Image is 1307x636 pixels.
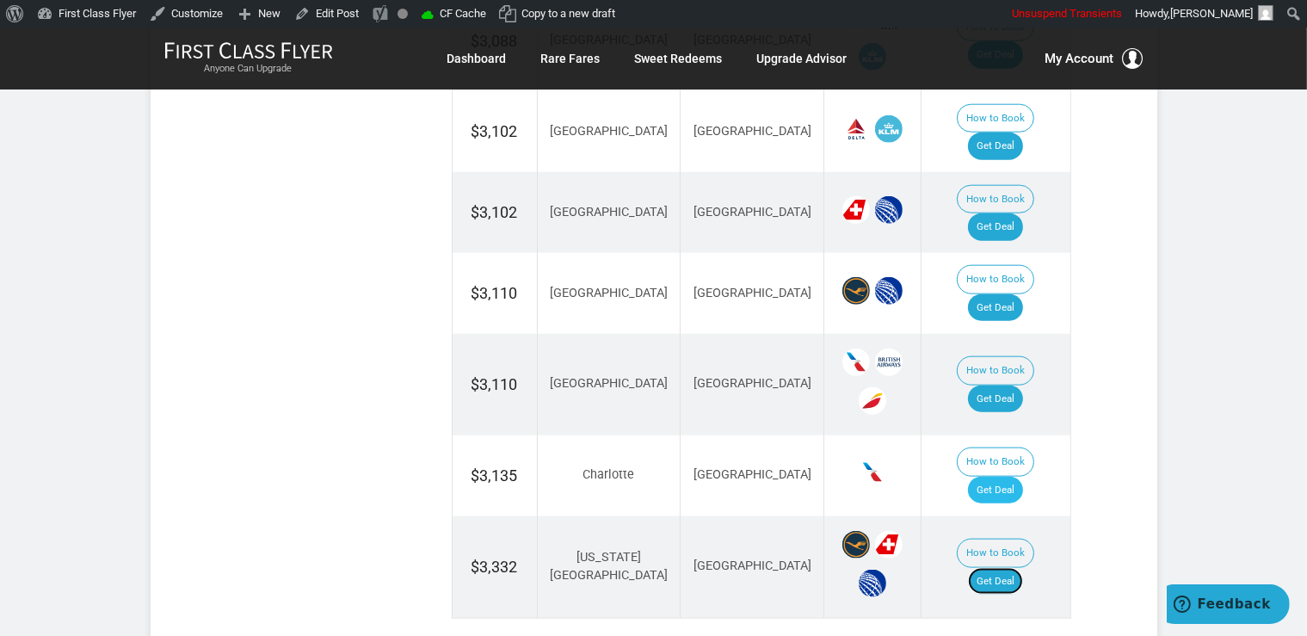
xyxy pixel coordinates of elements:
[875,115,903,143] span: KLM
[472,122,518,140] span: $3,102
[1045,48,1114,69] span: My Account
[694,467,811,482] span: [GEOGRAPHIC_DATA]
[550,205,668,219] span: [GEOGRAPHIC_DATA]
[957,539,1034,568] button: How to Book
[1012,7,1122,20] span: Unsuspend Transients
[472,203,518,221] span: $3,102
[875,196,903,224] span: United
[1167,584,1290,627] iframe: Opens a widget where you can find more information
[842,196,870,224] span: Swiss
[550,376,668,391] span: [GEOGRAPHIC_DATA]
[550,550,668,583] span: [US_STATE][GEOGRAPHIC_DATA]
[859,459,886,486] span: American Airlines
[1045,48,1144,69] button: My Account
[968,213,1023,241] a: Get Deal
[164,41,333,76] a: First Class FlyerAnyone Can Upgrade
[859,387,886,415] span: Iberia
[842,349,870,376] span: American Airlines
[694,376,811,391] span: [GEOGRAPHIC_DATA]
[957,104,1034,133] button: How to Book
[164,41,333,59] img: First Class Flyer
[583,467,634,482] span: Charlotte
[875,277,903,305] span: United
[957,448,1034,477] button: How to Book
[1170,7,1253,20] span: [PERSON_NAME]
[842,277,870,305] span: Lufthansa
[164,63,333,75] small: Anyone Can Upgrade
[694,124,811,139] span: [GEOGRAPHIC_DATA]
[842,115,870,143] span: Delta Airlines
[968,386,1023,413] a: Get Deal
[957,185,1034,214] button: How to Book
[635,43,723,74] a: Sweet Redeems
[550,286,668,300] span: [GEOGRAPHIC_DATA]
[859,570,886,597] span: United
[472,558,518,576] span: $3,332
[541,43,601,74] a: Rare Fares
[472,375,518,393] span: $3,110
[447,43,507,74] a: Dashboard
[842,531,870,559] span: Lufthansa
[957,265,1034,294] button: How to Book
[472,466,518,485] span: $3,135
[875,531,903,559] span: Swiss
[968,133,1023,160] a: Get Deal
[968,294,1023,322] a: Get Deal
[957,356,1034,386] button: How to Book
[550,124,668,139] span: [GEOGRAPHIC_DATA]
[694,205,811,219] span: [GEOGRAPHIC_DATA]
[968,568,1023,596] a: Get Deal
[875,349,903,376] span: British Airways
[694,286,811,300] span: [GEOGRAPHIC_DATA]
[968,477,1023,504] a: Get Deal
[472,284,518,302] span: $3,110
[757,43,848,74] a: Upgrade Advisor
[694,559,811,573] span: [GEOGRAPHIC_DATA]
